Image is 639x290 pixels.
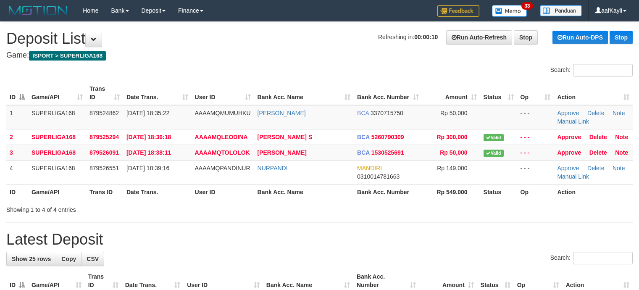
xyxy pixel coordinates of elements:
[554,81,633,105] th: Action: activate to sort column ascending
[550,252,633,264] label: Search:
[258,134,313,140] a: [PERSON_NAME] S
[258,149,307,156] a: [PERSON_NAME]
[28,81,86,105] th: Game/API: activate to sort column ascending
[28,145,86,160] td: SUPERLIGA168
[195,134,248,140] span: AAAAMQLEODINA
[123,184,192,200] th: Date Trans.
[557,118,589,125] a: Manual Link
[354,81,422,105] th: Bank Acc. Number: activate to sort column ascending
[613,110,625,116] a: Note
[6,4,70,17] img: MOTION_logo.png
[28,129,86,145] td: SUPERLIGA168
[492,5,527,17] img: Button%20Memo.svg
[254,184,354,200] th: Bank Acc. Name
[126,134,171,140] span: [DATE] 18:36:18
[6,30,633,47] h1: Deposit List
[6,202,260,214] div: Showing 1 to 4 of 4 entries
[6,252,56,266] a: Show 25 rows
[357,165,382,171] span: MANDIRI
[192,81,254,105] th: User ID: activate to sort column ascending
[517,184,554,200] th: Op
[87,256,99,262] span: CSV
[195,110,251,116] span: AAAAMQMUMUHKU
[550,64,633,76] label: Search:
[615,149,628,156] a: Note
[587,165,604,171] a: Delete
[517,160,554,184] td: - - -
[28,105,86,129] td: SUPERLIGA168
[557,134,581,140] a: Approve
[422,81,480,105] th: Amount: activate to sort column ascending
[192,184,254,200] th: User ID
[446,30,512,45] a: Run Auto-Refresh
[552,31,608,44] a: Run Auto-DPS
[28,184,86,200] th: Game/API
[371,149,404,156] span: Copy 1530525691 to clipboard
[610,31,633,44] a: Stop
[480,81,517,105] th: Status: activate to sort column ascending
[89,134,119,140] span: 879525294
[557,173,589,180] a: Manual Link
[6,129,28,145] td: 2
[480,184,517,200] th: Status
[86,184,123,200] th: Trans ID
[589,134,607,140] a: Delete
[6,231,633,248] h1: Latest Deposit
[126,149,171,156] span: [DATE] 18:38:11
[557,165,579,171] a: Approve
[573,64,633,76] input: Search:
[126,110,169,116] span: [DATE] 18:35:22
[6,184,28,200] th: ID
[28,160,86,184] td: SUPERLIGA168
[6,160,28,184] td: 4
[437,165,467,171] span: Rp 149,000
[12,256,51,262] span: Show 25 rows
[357,173,400,180] span: Copy 0310014781663 to clipboard
[195,165,250,171] span: AAAAMQPANDINUR
[56,252,82,266] a: Copy
[554,184,633,200] th: Action
[258,110,306,116] a: [PERSON_NAME]
[81,252,104,266] a: CSV
[517,81,554,105] th: Op: activate to sort column ascending
[517,145,554,160] td: - - -
[613,165,625,171] a: Note
[29,51,106,61] span: ISPORT > SUPERLIGA168
[540,5,582,16] img: panduan.png
[6,105,28,129] td: 1
[371,134,404,140] span: Copy 5260790309 to clipboard
[254,81,354,105] th: Bank Acc. Name: activate to sort column ascending
[6,81,28,105] th: ID: activate to sort column descending
[517,129,554,145] td: - - -
[258,165,288,171] a: NURPANDI
[589,149,607,156] a: Delete
[357,134,370,140] span: BCA
[89,165,119,171] span: 879526551
[123,81,192,105] th: Date Trans.: activate to sort column ascending
[437,134,467,140] span: Rp 300,000
[89,110,119,116] span: 879524862
[484,150,504,157] span: Valid transaction
[422,184,480,200] th: Rp 549.000
[517,105,554,129] td: - - -
[414,34,438,40] strong: 00:00:10
[440,110,468,116] span: Rp 50,000
[126,165,169,171] span: [DATE] 18:39:16
[484,134,504,141] span: Valid transaction
[86,81,123,105] th: Trans ID: activate to sort column ascending
[440,149,467,156] span: Rp 50,000
[6,51,633,60] h4: Game:
[437,5,479,17] img: Feedback.jpg
[6,145,28,160] td: 3
[557,149,581,156] a: Approve
[357,110,369,116] span: BCA
[557,110,579,116] a: Approve
[573,252,633,264] input: Search:
[514,30,538,45] a: Stop
[371,110,403,116] span: Copy 3370715750 to clipboard
[587,110,604,116] a: Delete
[378,34,438,40] span: Refreshing in:
[195,149,250,156] span: AAAAMQTOLOLOK
[89,149,119,156] span: 879526091
[354,184,422,200] th: Bank Acc. Number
